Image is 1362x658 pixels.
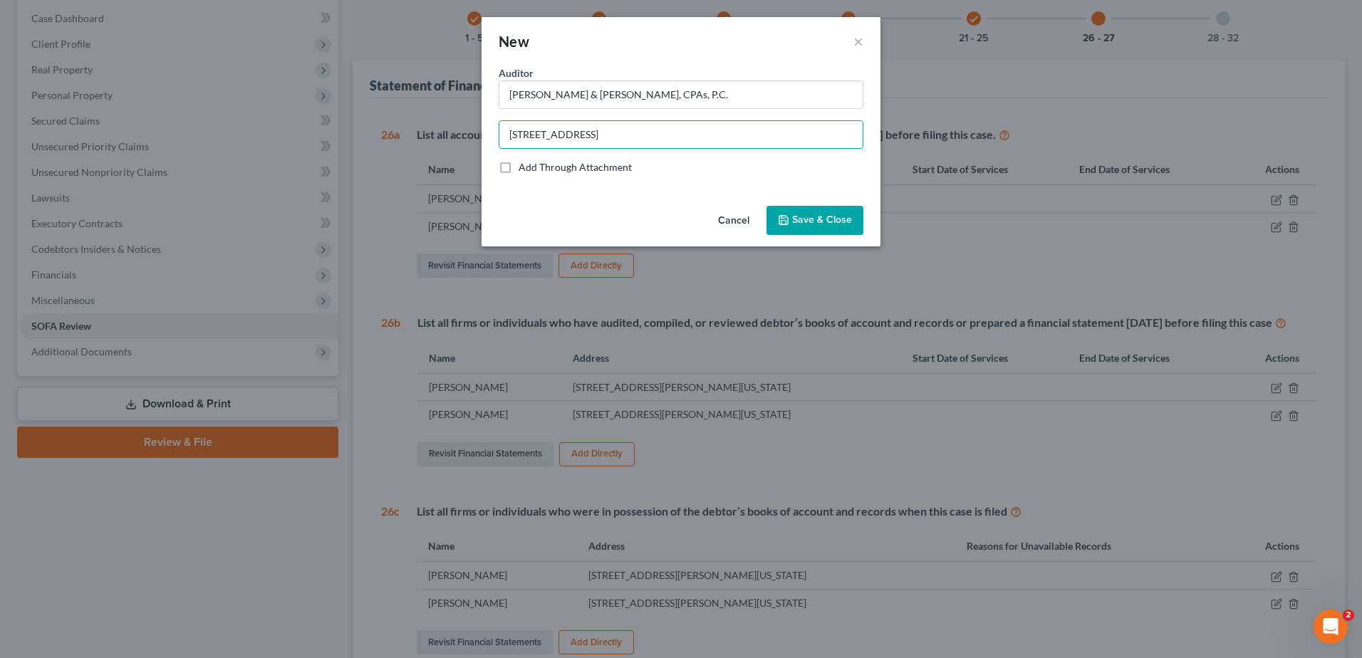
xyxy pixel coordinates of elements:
label: Add Through Attachment [519,160,632,174]
input: Enter address... [499,121,863,148]
button: Save & Close [766,206,863,236]
button: × [853,33,863,50]
iframe: Intercom live chat [1314,610,1348,644]
span: 2 [1343,610,1354,621]
span: Save & Close [792,214,852,226]
input: Enter name... [499,81,863,108]
span: New [499,33,529,50]
span: Auditor [499,67,534,79]
button: Cancel [707,207,761,236]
